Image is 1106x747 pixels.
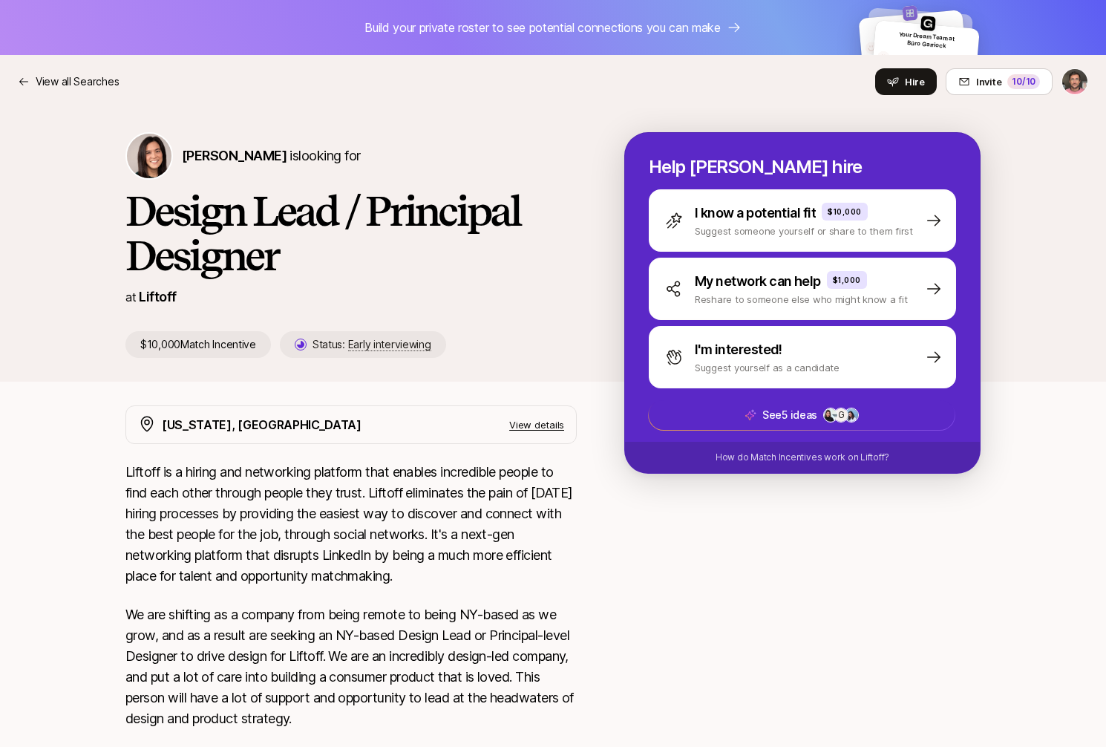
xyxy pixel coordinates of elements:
p: How do Match Incentives work on Liftoff? [716,451,889,464]
span: Hire [905,74,925,89]
p: [US_STATE], [GEOGRAPHIC_DATA] [162,415,361,434]
a: Liftoff [139,289,176,304]
h1: Design Lead / Principal Designer [125,189,577,278]
p: View all Searches [36,73,119,91]
img: effd530d_ba41_4737_a34d_a98c4e7491eb.jpg [902,5,917,21]
button: Invite10/10 [946,68,1053,95]
img: Glenn Garriock [1062,69,1087,94]
img: default-avatar.svg [865,41,878,54]
p: G [838,411,845,420]
p: Build your private roster to see potential connections you can make [364,18,721,37]
img: 3b21b1e9_db0a_4655_a67f_ab9b1489a185.jpg [845,408,858,422]
img: ce8d203f_2d5f_431f_9ae0_055b6e223ac7.jpg [824,408,837,422]
span: Your Dream Team at Büro Garriock [899,30,955,50]
img: Eleanor Morgan [127,134,171,178]
p: Suggest yourself as a candidate [695,360,840,375]
p: at [125,287,136,307]
p: Liftoff is a hiring and networking platform that enables incredible people to find each other thr... [125,462,577,587]
button: See5 ideasG [648,399,955,431]
img: default-avatar.svg [877,50,890,64]
p: is looking for [182,146,360,166]
p: Suggest someone yourself or share to them first [695,224,913,238]
img: 5451df36_9c9d_457a_913d_2fd19768d672.jpg [920,16,936,31]
p: I'm interested! [695,339,782,360]
p: Someone incredible [894,53,973,70]
p: My network can help [695,271,821,292]
p: $10,000 [828,206,862,218]
p: View details [509,417,564,432]
span: [PERSON_NAME] [182,148,287,163]
p: Reshare to someone else who might know a fit [695,292,908,307]
p: $1,000 [833,274,861,286]
p: $10,000 Match Incentive [125,331,271,358]
p: Help [PERSON_NAME] hire [649,157,956,177]
span: Invite [976,74,1001,89]
div: 10 /10 [1007,74,1040,89]
span: Early interviewing [348,338,431,351]
button: Hire [875,68,937,95]
p: Status: [313,336,431,353]
button: Glenn Garriock [1061,68,1088,95]
p: We are shifting as a company from being remote to being NY-based as we grow, and as a result are ... [125,604,577,729]
p: See 5 ideas [762,406,817,424]
p: I know a potential fit [695,203,816,224]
